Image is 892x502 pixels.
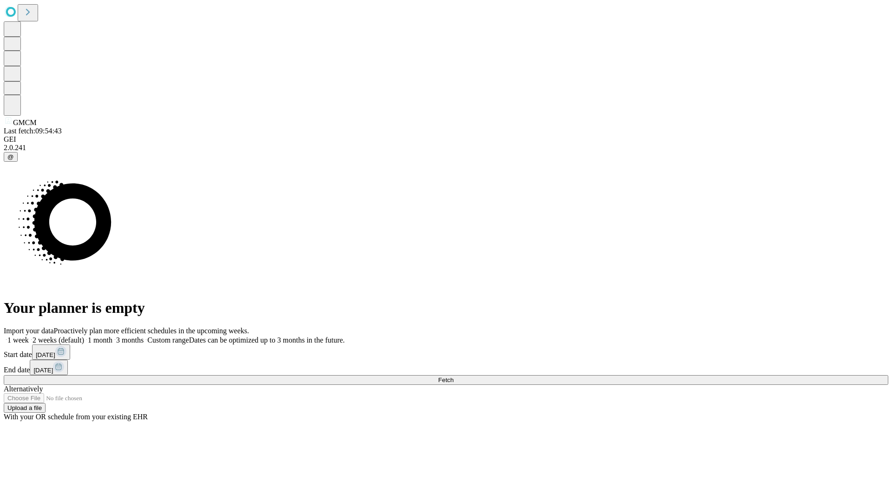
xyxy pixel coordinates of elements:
[4,152,18,162] button: @
[7,336,29,344] span: 1 week
[4,385,43,393] span: Alternatively
[147,336,189,344] span: Custom range
[438,376,453,383] span: Fetch
[13,119,37,126] span: GMCM
[4,375,888,385] button: Fetch
[116,336,144,344] span: 3 months
[7,153,14,160] span: @
[33,336,84,344] span: 2 weeks (default)
[4,360,888,375] div: End date
[36,351,55,358] span: [DATE]
[54,327,249,335] span: Proactively plan more efficient schedules in the upcoming weeks.
[88,336,112,344] span: 1 month
[33,367,53,374] span: [DATE]
[4,135,888,144] div: GEI
[4,299,888,317] h1: Your planner is empty
[4,327,54,335] span: Import your data
[4,344,888,360] div: Start date
[4,403,46,413] button: Upload a file
[189,336,345,344] span: Dates can be optimized up to 3 months in the future.
[30,360,68,375] button: [DATE]
[4,127,62,135] span: Last fetch: 09:54:43
[4,413,148,421] span: With your OR schedule from your existing EHR
[32,344,70,360] button: [DATE]
[4,144,888,152] div: 2.0.241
